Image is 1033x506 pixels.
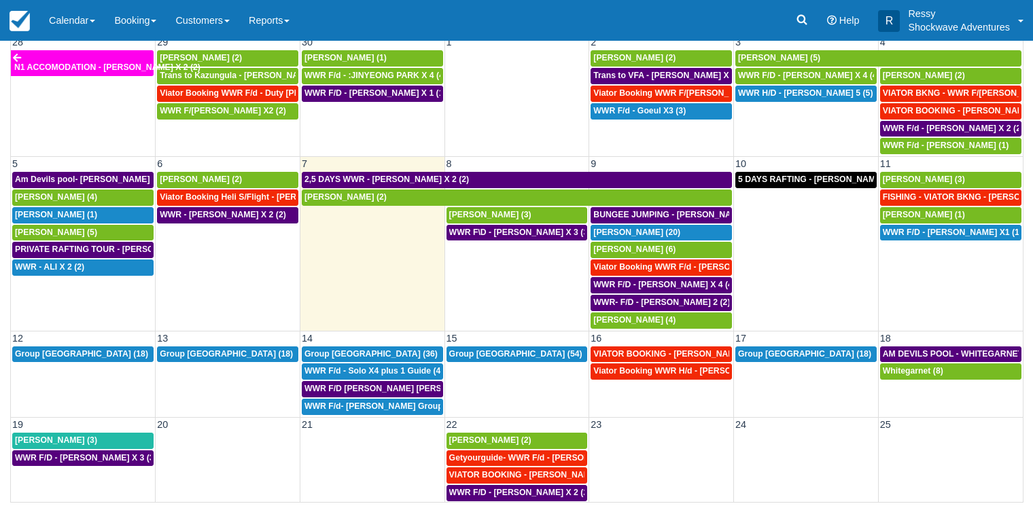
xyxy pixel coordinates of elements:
span: 1 [445,37,453,48]
span: 2,5 DAYS WWR - [PERSON_NAME] X 2 (2) [304,175,469,184]
span: Viator Booking WWR F/[PERSON_NAME] X 2 (2) [593,88,783,98]
a: [PERSON_NAME] (5) [735,50,1021,67]
span: [PERSON_NAME] (3) [15,435,97,445]
a: [PERSON_NAME] (6) [591,242,732,258]
a: [PERSON_NAME] (3) [12,433,154,449]
a: Group [GEOGRAPHIC_DATA] (18) [157,346,298,363]
span: [PERSON_NAME] (5) [738,53,820,62]
a: [PERSON_NAME] (3) [880,172,1021,188]
a: AM DEVILS POOL - WHITEGARNET X4 (4) [880,346,1021,363]
span: [PERSON_NAME] (2) [160,53,242,62]
a: WWR F/D - [PERSON_NAME] X 2 (2) [447,485,588,501]
span: [PERSON_NAME] (2) [593,53,676,62]
span: [PERSON_NAME] (1) [883,210,965,219]
span: Am Devils pool- [PERSON_NAME] X 2 (2) [15,175,177,184]
span: Trans to Kazungula - [PERSON_NAME] x 1 (2) [160,71,340,80]
span: WWR- F/D - [PERSON_NAME] 2 (2) [593,297,730,307]
span: 12 [11,333,24,344]
span: 30 [300,37,314,48]
span: Trans to VFA - [PERSON_NAME] X 2 (2) [593,71,748,80]
a: VIATOR BOOKING - [PERSON_NAME] X 4 (4) [591,346,732,363]
a: WWR F/D - [PERSON_NAME] X1 (1) [880,225,1021,241]
span: WWR F/d- [PERSON_NAME] Group X 30 (30) [304,401,480,411]
span: 4 [879,37,887,48]
span: WWR H/D - [PERSON_NAME] 5 (5) [738,88,873,98]
span: [PERSON_NAME] (1) [304,53,387,62]
span: 11 [879,158,892,169]
a: Am Devils pool- [PERSON_NAME] X 2 (2) [12,172,154,188]
img: checkfront-main-nav-mini-logo.png [10,11,30,31]
span: 23 [589,419,603,430]
span: 22 [445,419,459,430]
a: WWR F/D - [PERSON_NAME] X 1 (1) [302,86,443,102]
span: WWR F/D - [PERSON_NAME] X 4 (4) [593,280,735,289]
a: WWR F/D - [PERSON_NAME] X 4 (4) [591,277,732,293]
span: WWR F/D - [PERSON_NAME] X 4 (4) [738,71,880,80]
a: [PERSON_NAME] (4) [591,312,732,329]
span: Viator Booking WWR H/d - [PERSON_NAME] X 4 (4) [593,366,796,376]
span: Viator Booking WWR F/d - Duty [PERSON_NAME] 2 (2) [160,88,375,98]
span: N1 ACCOMODATION - [PERSON_NAME] X 2 (2) [14,62,200,72]
span: WWR - ALI X 2 (2) [15,262,84,272]
span: VIATOR BOOKING - [PERSON_NAME] X2 (2) [449,470,624,480]
span: WWR F/d - Goeul X3 (3) [593,106,686,115]
span: [PERSON_NAME] (1) [15,210,97,219]
span: 10 [734,158,748,169]
span: BUNGEE JUMPING - [PERSON_NAME] 2 (2) [593,210,766,219]
a: [PERSON_NAME] (2) [157,172,298,188]
a: WWR F/D [PERSON_NAME] [PERSON_NAME] GROVVE X2 (1) [302,381,443,397]
a: Group [GEOGRAPHIC_DATA] (18) [12,346,154,363]
span: WWR F\D - [PERSON_NAME] X 3 (3) [449,228,591,237]
a: [PERSON_NAME] (5) [12,225,154,241]
span: Group [GEOGRAPHIC_DATA] (36) [304,349,438,359]
span: 5 [11,158,19,169]
span: [PERSON_NAME] (20) [593,228,680,237]
span: [PERSON_NAME] (2) [160,175,242,184]
span: [PERSON_NAME] (2) [304,192,387,202]
span: 16 [589,333,603,344]
a: WWR - ALI X 2 (2) [12,259,154,276]
a: Viator Booking WWR F/d - Duty [PERSON_NAME] 2 (2) [157,86,298,102]
span: 3 [734,37,742,48]
a: WWR F/d - :JINYEONG PARK X 4 (4) [302,68,443,84]
span: WWR F/D - [PERSON_NAME] X 1 (1) [304,88,447,98]
span: [PERSON_NAME] (3) [883,175,965,184]
span: WWR F/d - Solo X4 plus 1 Guide (4) [304,366,444,376]
span: 5 DAYS RAFTING - [PERSON_NAME] X 2 (4) [738,175,911,184]
span: 25 [879,419,892,430]
a: Trans to VFA - [PERSON_NAME] X 2 (2) [591,68,732,84]
a: WWR F/D - [PERSON_NAME] X 3 (3) [12,450,154,467]
span: [PERSON_NAME] (4) [593,315,676,325]
a: [PERSON_NAME] (2) [880,68,1021,84]
span: 17 [734,333,748,344]
a: WWR F/d - Solo X4 plus 1 Guide (4) [302,363,443,380]
span: WWR F/D [PERSON_NAME] [PERSON_NAME] GROVVE X2 (1) [304,384,549,393]
span: WWR F/D - [PERSON_NAME] X 3 (3) [15,453,157,463]
a: [PERSON_NAME] (20) [591,225,732,241]
span: [PERSON_NAME] (6) [593,245,676,254]
span: [PERSON_NAME] (2) [449,435,531,445]
span: [PERSON_NAME] (3) [449,210,531,219]
span: Group [GEOGRAPHIC_DATA] (18) [738,349,871,359]
div: R [878,10,900,32]
a: WWR F/D - [PERSON_NAME] X 4 (4) [735,68,877,84]
span: 19 [11,419,24,430]
a: Viator Booking WWR H/d - [PERSON_NAME] X 4 (4) [591,363,732,380]
a: 5 DAYS RAFTING - [PERSON_NAME] X 2 (4) [735,172,877,188]
a: FISHING - VIATOR BKNG - [PERSON_NAME] 2 (2) [880,189,1021,206]
a: N1 ACCOMODATION - [PERSON_NAME] X 2 (2) [11,50,154,76]
a: WWR H/D - [PERSON_NAME] 5 (5) [735,86,877,102]
span: WWR F/D - [PERSON_NAME] X 2 (2) [449,488,591,497]
a: PRIVATE RAFTING TOUR - [PERSON_NAME] X 5 (5) [12,242,154,258]
span: WWR F/D - [PERSON_NAME] X1 (1) [883,228,1022,237]
span: 28 [11,37,24,48]
a: WWR F/d - Goeul X3 (3) [591,103,732,120]
span: WWR F/d - [PERSON_NAME] (1) [883,141,1009,150]
a: WWR- F/D - [PERSON_NAME] 2 (2) [591,295,732,311]
span: WWR F/d - :JINYEONG PARK X 4 (4) [304,71,447,80]
span: 21 [300,419,314,430]
span: 20 [156,419,169,430]
span: WWR F/d - [PERSON_NAME] X 2 (2) [883,124,1023,133]
span: 7 [300,158,309,169]
a: [PERSON_NAME] (2) [302,189,732,206]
